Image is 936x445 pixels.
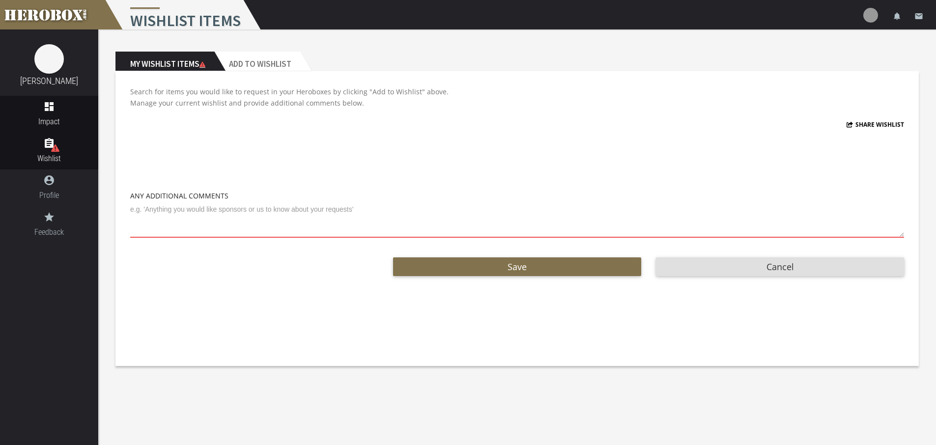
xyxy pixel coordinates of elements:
button: Cancel [656,257,904,276]
h2: Add to Wishlist [214,52,300,71]
i: email [914,12,923,21]
p: Search for items you would like to request in your Heroboxes by clicking "Add to Wishlist" above.... [130,86,904,109]
i: notifications [893,12,902,21]
img: user-image [863,8,878,23]
span: Save [508,261,527,273]
a: [PERSON_NAME] [20,76,78,86]
button: Share Wishlist [847,119,905,130]
img: image [34,44,64,74]
h2: My Wishlist Items [115,52,214,71]
i: assignment [43,138,55,149]
label: Any Additional Comments [130,190,228,201]
button: Save [393,257,641,276]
